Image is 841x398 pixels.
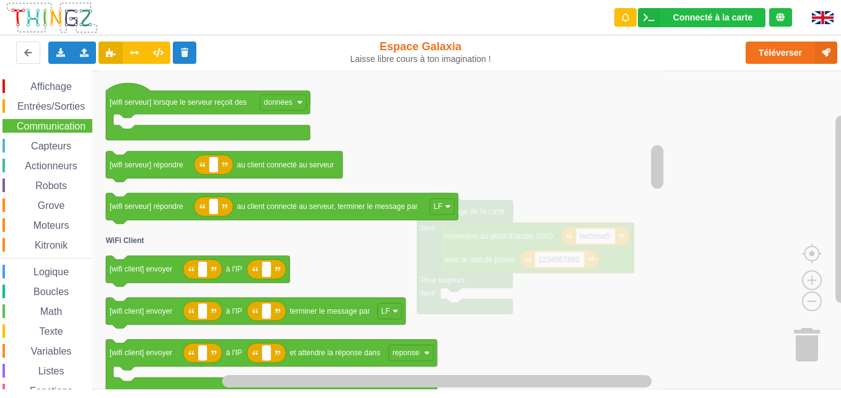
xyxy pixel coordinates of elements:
[38,306,64,317] span: Math
[37,366,66,376] span: Listes
[226,307,242,316] text: à l'IP
[290,307,370,316] text: terminer le message par
[237,202,418,211] text: au client connecté au serveur, terminer le message par
[110,202,183,211] text: [wifi serveur] répondre
[37,326,64,337] span: Texte
[746,42,837,64] button: Téléverser
[237,161,334,169] text: au client connecté au serveur
[769,8,792,27] div: Tu es connecté au serveur de création de Thingz
[32,220,71,231] span: Moteurs
[32,267,71,277] span: Logique
[15,101,87,112] span: Entrées/Sorties
[36,200,67,211] span: Grove
[812,11,834,24] img: gb.png
[32,286,71,297] span: Boucles
[33,240,69,250] span: Kitronik
[110,265,172,273] text: [wifi client] envoyer
[15,121,87,131] span: Communication
[33,180,69,191] span: Robots
[673,13,752,22] div: Connecté à la carte
[290,348,380,357] text: et attendre la réponse dans
[264,98,292,107] text: données
[349,40,492,64] div: Espace Galaxia
[434,202,443,211] text: LF
[226,265,242,273] text: à l'IP
[28,386,74,396] span: Fonctions
[226,348,242,357] text: à l'IP
[110,161,183,169] text: [wifi serveur] répondre
[110,348,172,357] text: [wifi client] envoyer
[6,1,98,34] img: thingz_logo.png
[23,161,79,171] span: Actionneurs
[110,98,246,107] text: [wifi serveur] lorsque le serveur reçoit des
[28,81,73,92] span: Affichage
[349,54,492,64] div: Laisse libre cours à ton imagination !
[106,236,144,245] text: WiFi Client
[29,141,73,151] span: Capteurs
[110,307,172,316] text: [wifi client] envoyer
[381,307,390,316] text: LF
[29,346,74,356] span: Variables
[638,8,765,27] div: Ta base fonctionne bien !
[393,348,420,357] text: reponse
